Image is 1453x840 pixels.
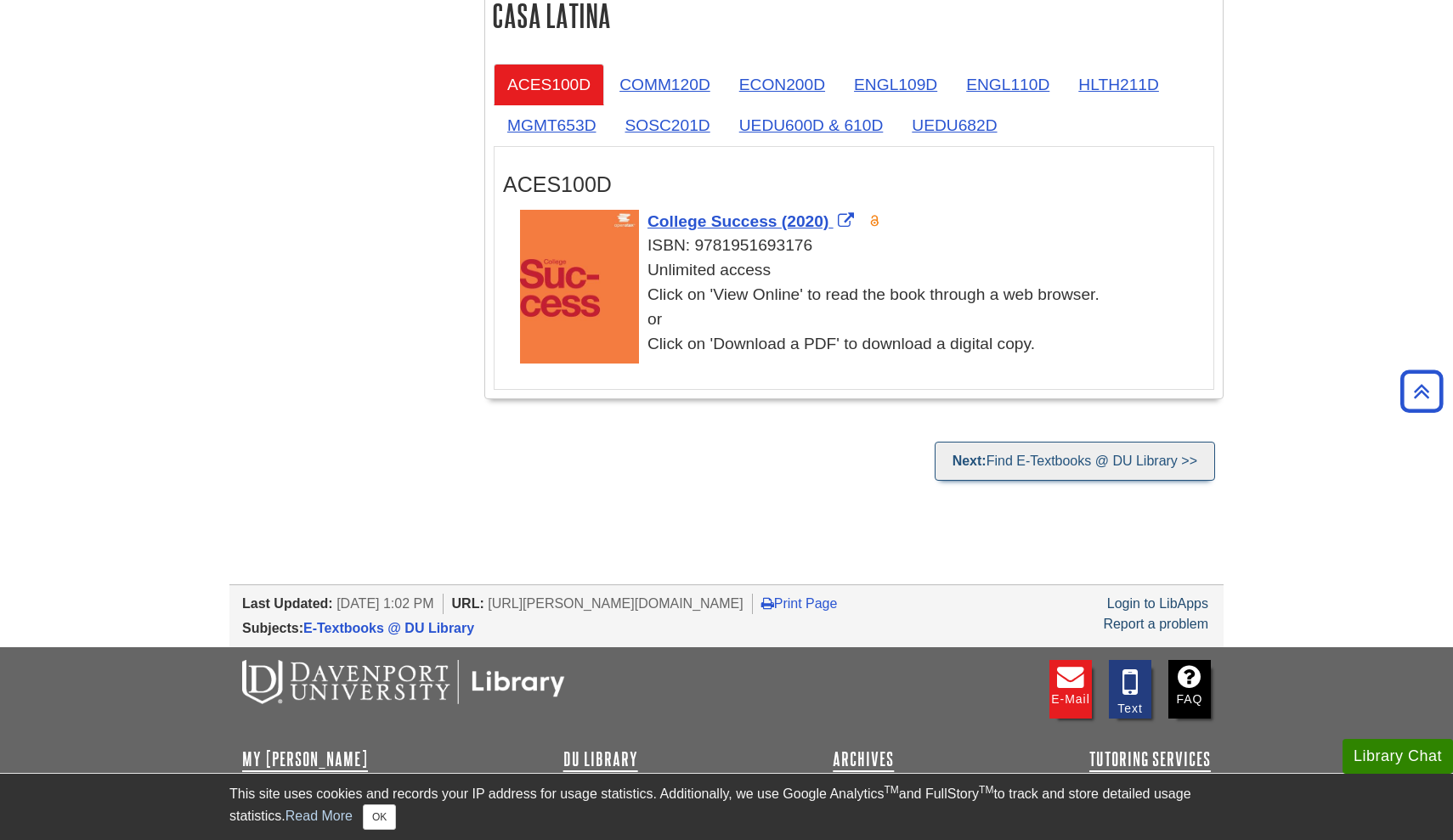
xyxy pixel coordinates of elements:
div: This site uses cookies and records your IP address for usage statistics. Additionally, we use Goo... [229,784,1224,830]
a: HLTH211D [1065,64,1173,105]
button: Library Chat [1343,739,1453,774]
img: DU Libraries [242,660,565,704]
a: E-mail [1049,660,1092,719]
a: ENGL109D [840,64,951,105]
img: Cover Art [520,210,639,364]
sup: TM [979,784,993,796]
a: Text [1109,660,1151,719]
a: UEDU682D [898,104,1010,146]
strong: Next: [953,454,987,468]
a: Back to Top [1394,380,1449,403]
h3: ACES100D [503,172,1205,197]
a: SOSC201D [611,104,723,146]
a: DU Library [563,749,638,770]
a: Print Page [761,596,838,611]
a: ENGL110D [953,64,1063,105]
a: Next:Find E-Textbooks @ DU Library >> [935,442,1215,481]
span: Last Updated: [242,596,333,611]
a: Report a problem [1103,617,1208,631]
img: Open Access [868,214,881,228]
div: Unlimited access Click on 'View Online' to read the book through a web browser. or Click on 'Down... [520,258,1205,356]
a: Tutoring Services [1089,749,1211,770]
a: E-Textbooks @ DU Library [303,621,474,635]
a: FAQ [1168,660,1211,719]
a: COMM120D [606,64,724,105]
a: ACES100D [494,64,604,105]
button: Close [363,804,396,830]
span: Subjects: [242,621,303,635]
a: My [PERSON_NAME] [242,749,368,770]
span: [DATE] 1:02 PM [336,596,433,611]
a: ECON200D [726,64,839,105]
i: Print Page [761,596,774,610]
span: College Success (2020) [647,212,828,230]
sup: TM [884,784,898,796]
span: [URL][PERSON_NAME][DOMAIN_NAME] [488,596,743,611]
span: URL: [452,596,484,611]
a: Link opens in new window [647,212,858,230]
a: Archives [833,749,894,770]
a: MGMT653D [494,104,609,146]
a: Login to LibApps [1107,596,1208,611]
a: Read More [286,809,353,823]
div: ISBN: 9781951693176 [520,234,1205,258]
a: UEDU600D & 610D [726,104,897,146]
